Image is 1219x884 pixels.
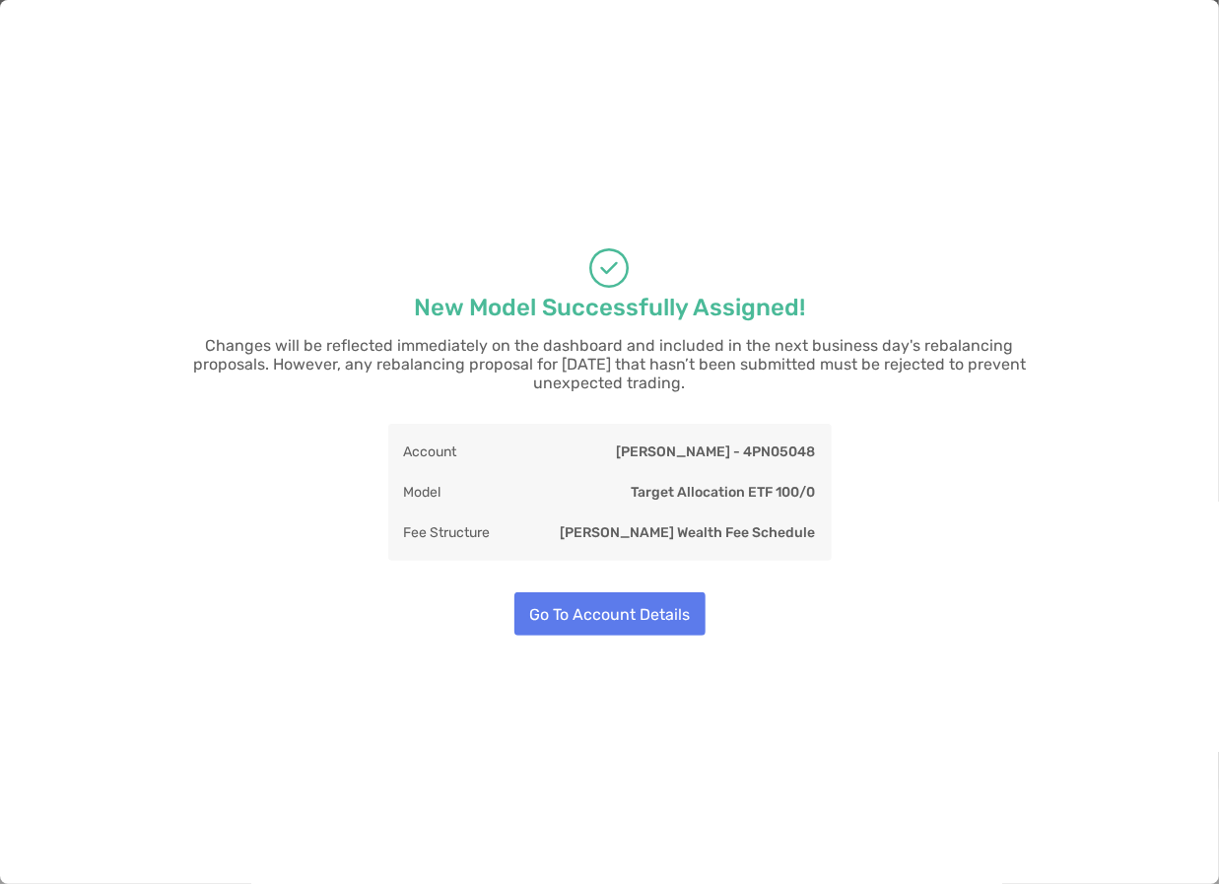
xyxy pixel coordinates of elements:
[414,296,805,320] p: New Model Successfully Assigned!
[561,520,816,545] p: [PERSON_NAME] Wealth Fee Schedule
[404,520,491,545] p: Fee Structure
[167,336,1053,392] p: Changes will be reflected immediately on the dashboard and included in the next business day's re...
[404,440,457,464] p: Account
[514,592,706,636] button: Go To Account Details
[404,480,441,505] p: Model
[632,480,816,505] p: Target Allocation ETF 100/0
[617,440,816,464] p: [PERSON_NAME] - 4PN05048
